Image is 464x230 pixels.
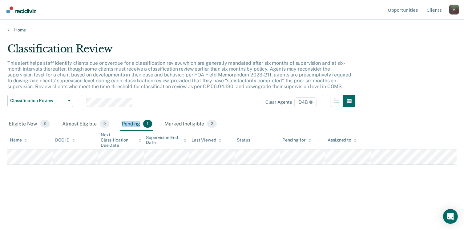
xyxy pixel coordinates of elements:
div: Almost Eligible0 [61,117,111,131]
a: Home [7,27,457,33]
div: Next Classification Due Date [101,132,141,148]
div: Name [10,138,27,143]
img: Recidiviz [6,6,36,13]
div: Status [237,138,250,143]
span: D4B [294,97,317,107]
div: Marked Ineligible2 [163,117,218,131]
span: 1 [143,120,152,128]
div: Pending1 [120,117,153,131]
div: DOC ID [55,138,75,143]
span: 0 [100,120,109,128]
div: Last Viewed [192,138,221,143]
div: V [449,5,459,14]
div: Classification Review [7,43,355,60]
div: Pending for [282,138,311,143]
div: Assigned to [328,138,357,143]
button: Profile dropdown button [449,5,459,14]
div: Clear agents [266,100,292,105]
span: Classification Review [10,98,66,103]
span: 2 [207,120,217,128]
div: Supervision End Date [146,135,187,146]
button: Classification Review [7,95,73,107]
p: This alert helps staff identify clients due or overdue for a classification review, which are gen... [7,60,351,90]
span: 0 [40,120,50,128]
div: Eligible Now0 [7,117,51,131]
div: Open Intercom Messenger [443,209,458,224]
